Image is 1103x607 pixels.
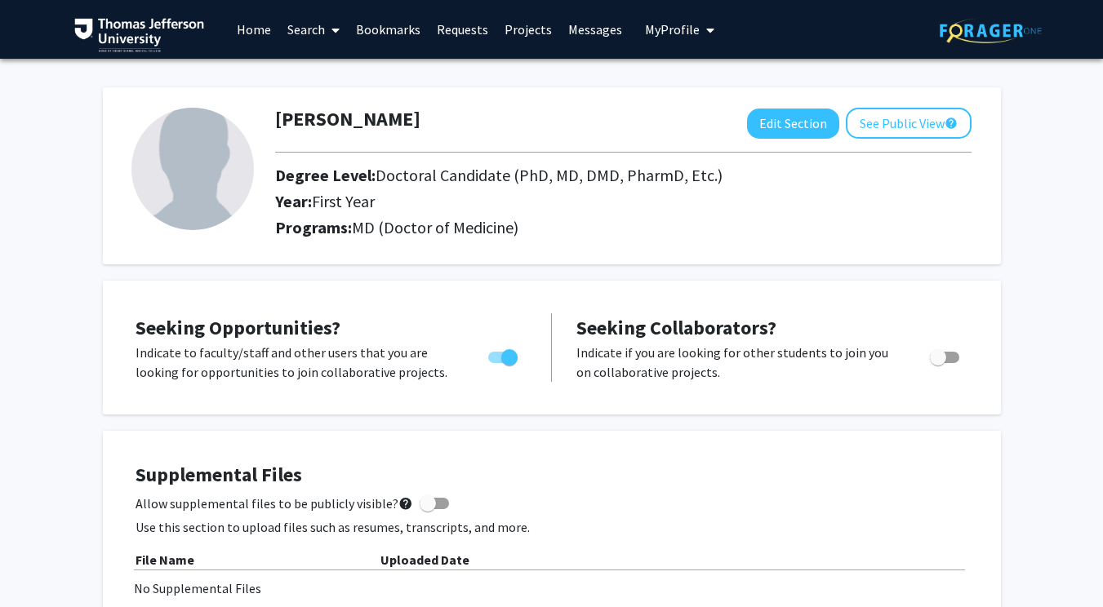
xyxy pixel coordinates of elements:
mat-icon: help [398,494,413,513]
a: Home [229,1,279,58]
h2: Degree Level: [275,166,847,185]
b: File Name [136,552,194,568]
h4: Supplemental Files [136,463,968,487]
span: My Profile [645,21,700,38]
button: Edit Section [747,109,839,139]
a: Messages [560,1,630,58]
span: First Year [312,191,375,211]
h2: Year: [275,192,847,211]
img: Thomas Jefferson University Logo [74,18,205,52]
span: MD (Doctor of Medicine) [352,217,518,237]
a: Search [279,1,348,58]
p: Indicate to faculty/staff and other users that you are looking for opportunities to join collabor... [136,343,457,382]
a: Projects [496,1,560,58]
span: Allow supplemental files to be publicly visible? [136,494,413,513]
img: ForagerOne Logo [940,18,1042,43]
h1: [PERSON_NAME] [275,108,420,131]
a: Requests [429,1,496,58]
mat-icon: help [945,113,958,133]
img: Profile Picture [131,108,254,230]
b: Uploaded Date [380,552,469,568]
span: Seeking Collaborators? [576,315,776,340]
button: See Public View [846,108,972,139]
div: No Supplemental Files [134,578,970,598]
div: Toggle [482,343,527,367]
p: Use this section to upload files such as resumes, transcripts, and more. [136,517,968,537]
a: Bookmarks [348,1,429,58]
div: Toggle [923,343,968,367]
h2: Programs: [275,218,972,237]
span: Doctoral Candidate (PhD, MD, DMD, PharmD, Etc.) [376,165,723,185]
iframe: Chat [12,534,69,595]
p: Indicate if you are looking for other students to join you on collaborative projects. [576,343,899,382]
span: Seeking Opportunities? [136,315,340,340]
